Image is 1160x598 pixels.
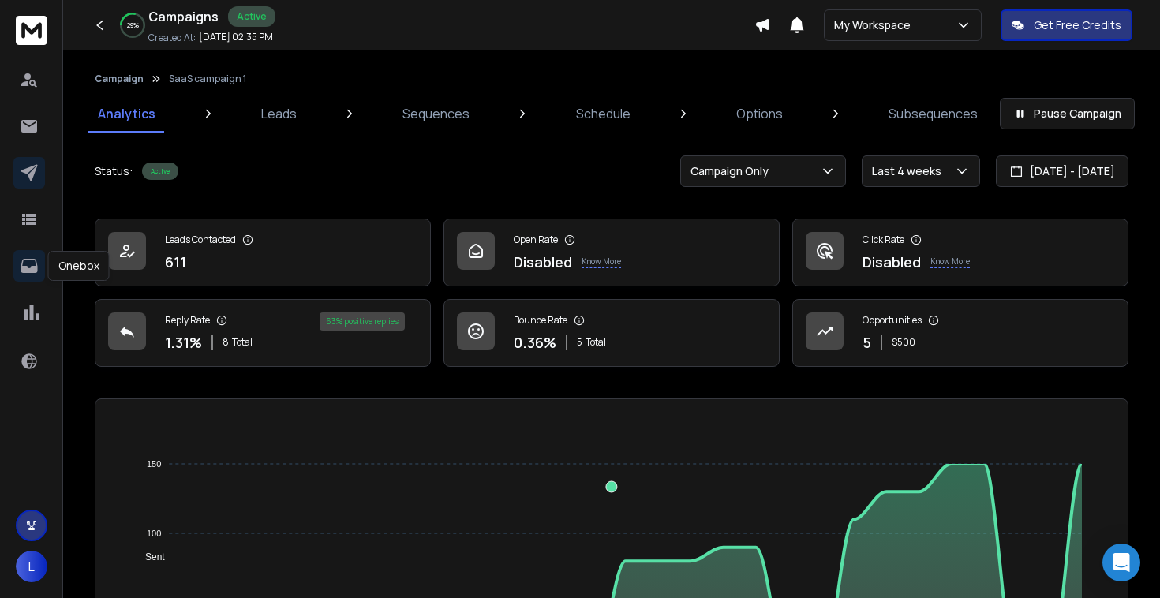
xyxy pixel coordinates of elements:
[148,7,219,26] h1: Campaigns
[792,219,1128,286] a: Click RateDisabledKnow More
[1001,9,1132,41] button: Get Free Credits
[443,219,780,286] a: Open RateDisabledKnow More
[127,21,139,30] p: 29 %
[223,336,229,349] span: 8
[996,155,1128,187] button: [DATE] - [DATE]
[95,299,431,367] a: Reply Rate1.31%8Total63% positive replies
[736,104,783,123] p: Options
[1102,544,1140,581] div: Open Intercom Messenger
[792,299,1128,367] a: Opportunities5$500
[863,251,921,273] p: Disabled
[872,163,948,179] p: Last 4 weeks
[727,95,792,133] a: Options
[228,6,275,27] div: Active
[393,95,479,133] a: Sequences
[165,314,210,327] p: Reply Rate
[88,95,165,133] a: Analytics
[147,459,161,469] tspan: 150
[863,234,904,246] p: Click Rate
[148,32,196,44] p: Created At:
[834,17,917,33] p: My Workspace
[169,73,246,85] p: SaaS campaign 1
[514,251,572,273] p: Disabled
[95,219,431,286] a: Leads Contacted611
[443,299,780,367] a: Bounce Rate0.36%5Total
[133,551,165,562] span: Sent
[402,104,470,123] p: Sequences
[165,234,236,246] p: Leads Contacted
[16,551,47,582] button: L
[95,163,133,179] p: Status:
[514,314,567,327] p: Bounce Rate
[567,95,640,133] a: Schedule
[1034,17,1121,33] p: Get Free Credits
[586,336,606,349] span: Total
[261,104,297,123] p: Leads
[892,336,915,349] p: $ 500
[1000,98,1135,129] button: Pause Campaign
[199,31,273,43] p: [DATE] 02:35 PM
[147,529,161,538] tspan: 100
[165,331,202,353] p: 1.31 %
[142,163,178,180] div: Active
[165,251,186,273] p: 611
[889,104,978,123] p: Subsequences
[98,104,155,123] p: Analytics
[930,256,970,268] p: Know More
[690,163,775,179] p: Campaign Only
[232,336,253,349] span: Total
[252,95,306,133] a: Leads
[582,256,621,268] p: Know More
[577,336,582,349] span: 5
[514,331,556,353] p: 0.36 %
[863,314,922,327] p: Opportunities
[95,73,144,85] button: Campaign
[576,104,631,123] p: Schedule
[48,251,110,281] div: Onebox
[320,312,405,331] div: 63 % positive replies
[514,234,558,246] p: Open Rate
[879,95,987,133] a: Subsequences
[863,331,871,353] p: 5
